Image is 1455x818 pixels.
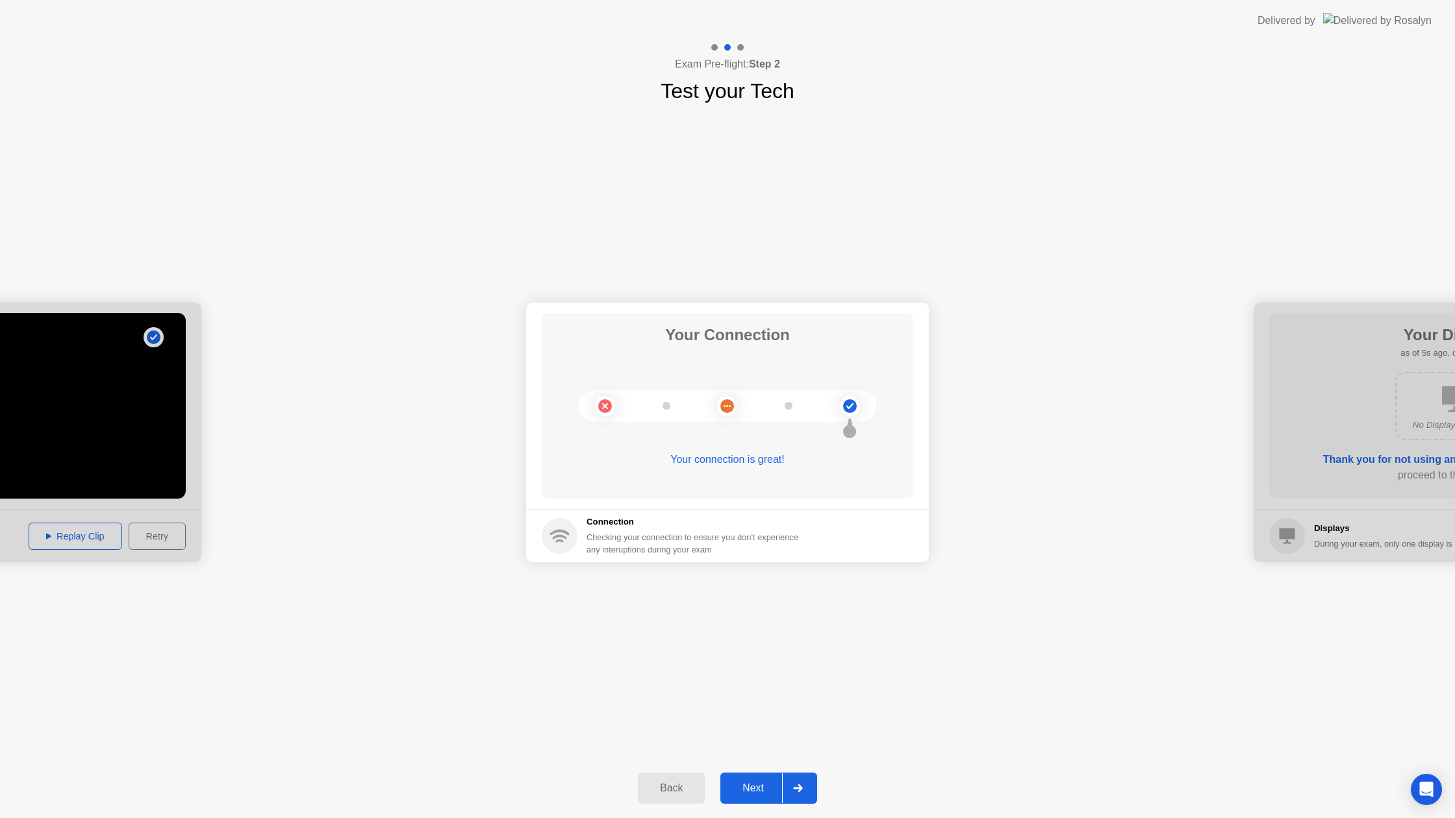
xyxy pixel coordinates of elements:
[587,531,806,556] div: Checking your connection to ensure you don’t experience any interuptions during your exam
[675,56,780,72] h4: Exam Pre-flight:
[1323,13,1432,28] img: Delivered by Rosalyn
[749,58,780,69] b: Step 2
[642,782,701,794] div: Back
[724,782,782,794] div: Next
[661,75,794,106] h1: Test your Tech
[665,323,790,347] h1: Your Connection
[720,773,817,804] button: Next
[638,773,705,804] button: Back
[1258,13,1315,29] div: Delivered by
[1411,774,1442,805] div: Open Intercom Messenger
[587,515,806,528] h5: Connection
[542,452,913,467] div: Your connection is great!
